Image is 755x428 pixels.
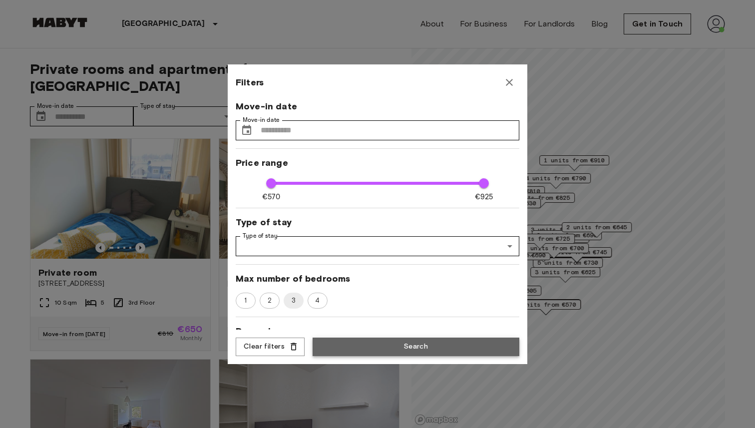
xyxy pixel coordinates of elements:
[237,120,257,140] button: Choose date
[308,293,328,309] div: 4
[236,216,519,228] span: Type of stay
[260,293,280,309] div: 2
[310,296,325,306] span: 4
[236,273,519,285] span: Max number of bedrooms
[236,325,519,337] span: Room size
[262,192,280,202] span: €570
[243,116,280,124] label: Move-in date
[236,338,305,356] button: Clear filters
[236,157,519,169] span: Price range
[284,293,304,309] div: 3
[236,293,256,309] div: 1
[286,296,302,306] span: 3
[475,192,493,202] span: €925
[262,296,277,306] span: 2
[236,100,519,112] span: Move-in date
[236,76,264,88] span: Filters
[243,232,278,240] label: Type of stay
[239,296,252,306] span: 1
[313,338,519,356] button: Search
